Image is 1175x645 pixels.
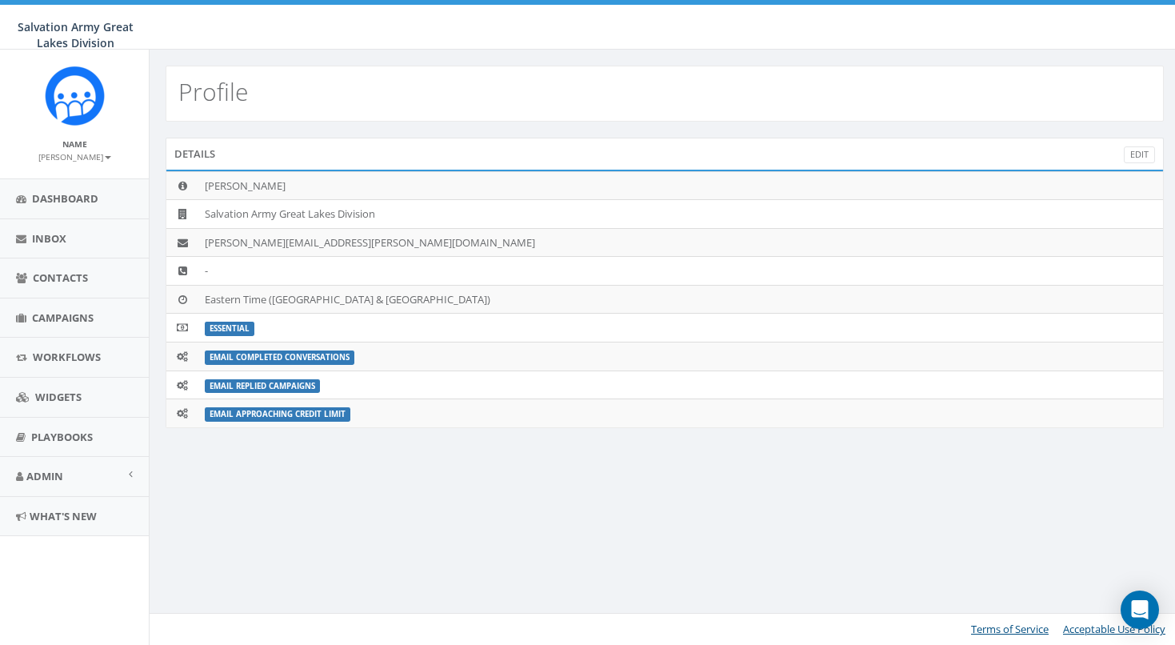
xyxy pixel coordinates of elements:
h2: Profile [178,78,248,105]
span: Dashboard [32,191,98,206]
span: Salvation Army Great Lakes Division [18,19,134,50]
div: Details [166,138,1164,170]
small: Name [62,138,87,150]
label: ESSENTIAL [205,322,254,336]
a: Acceptable Use Policy [1063,622,1165,636]
td: Eastern Time ([GEOGRAPHIC_DATA] & [GEOGRAPHIC_DATA]) [198,285,1163,314]
span: What's New [30,509,97,523]
a: [PERSON_NAME] [38,149,111,163]
span: Playbooks [31,430,93,444]
td: - [198,257,1163,286]
span: Widgets [35,390,82,404]
a: Terms of Service [971,622,1049,636]
td: [PERSON_NAME][EMAIL_ADDRESS][PERSON_NAME][DOMAIN_NAME] [198,228,1163,257]
span: Campaigns [32,310,94,325]
span: Admin [26,469,63,483]
img: Rally_Corp_Icon_1.png [45,66,105,126]
label: Email Approaching Credit Limit [205,407,350,422]
span: Inbox [32,231,66,246]
small: [PERSON_NAME] [38,151,111,162]
div: Open Intercom Messenger [1121,591,1159,629]
a: Edit [1124,146,1155,163]
span: Workflows [33,350,101,364]
label: Email Completed Conversations [205,351,354,365]
td: [PERSON_NAME] [198,171,1163,200]
label: Email Replied Campaigns [205,379,320,394]
td: Salvation Army Great Lakes Division [198,200,1163,229]
span: Contacts [33,270,88,285]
